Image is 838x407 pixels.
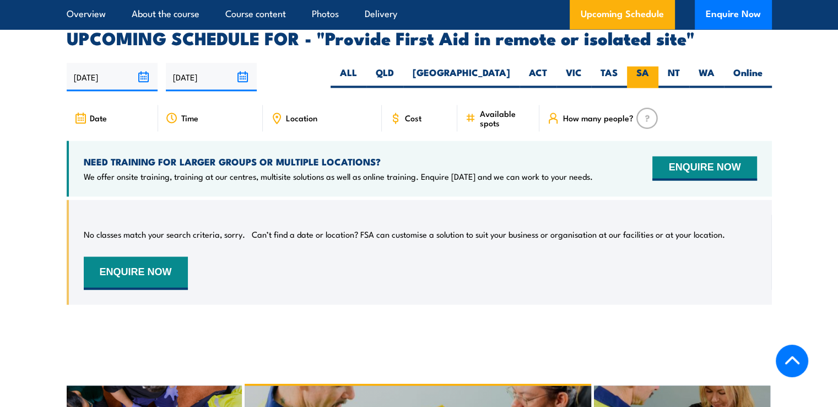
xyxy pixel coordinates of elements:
[84,156,593,168] h4: NEED TRAINING FOR LARGER GROUPS OR MULTIPLE LOCATIONS?
[627,66,658,88] label: SA
[252,228,725,239] p: Can’t find a date or location? FSA can customise a solution to suit your business or organisation...
[563,113,633,122] span: How many people?
[84,228,245,239] p: No classes match your search criteria, sorry.
[181,113,198,122] span: Time
[689,66,724,88] label: WA
[591,66,627,88] label: TAS
[652,156,756,180] button: ENQUIRE NOW
[405,113,421,122] span: Cost
[331,66,366,88] label: ALL
[166,63,257,91] input: To date
[84,256,188,290] button: ENQUIRE NOW
[286,113,317,122] span: Location
[67,30,772,45] h2: UPCOMING SCHEDULE FOR - "Provide First Aid in remote or isolated site"
[520,66,556,88] label: ACT
[403,66,520,88] label: [GEOGRAPHIC_DATA]
[479,109,532,127] span: Available spots
[84,170,593,181] p: We offer onsite training, training at our centres, multisite solutions as well as online training...
[67,63,158,91] input: From date
[366,66,403,88] label: QLD
[556,66,591,88] label: VIC
[658,66,689,88] label: NT
[724,66,772,88] label: Online
[90,113,107,122] span: Date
